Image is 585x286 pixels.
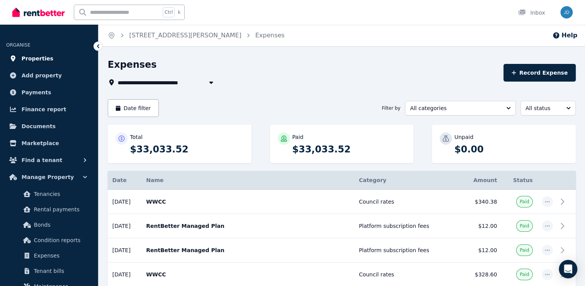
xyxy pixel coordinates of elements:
a: Rental payments [9,202,89,217]
p: $0.00 [454,143,568,156]
a: Documents [6,119,92,134]
span: Manage Property [22,172,74,182]
td: [DATE] [108,190,142,214]
a: Tenancies [9,186,89,202]
a: Properties [6,51,92,66]
button: All status [520,101,576,115]
span: Ctrl [163,7,175,17]
th: Date [108,171,142,190]
td: $12.00 [452,238,502,263]
span: Tenant bills [34,266,86,276]
span: Add property [22,71,62,80]
span: Expenses [34,251,86,260]
span: ORGANISE [6,42,30,48]
a: Payments [6,85,92,100]
span: Documents [22,122,56,131]
a: Expenses [255,32,285,39]
span: Finance report [22,105,66,114]
a: Expenses [9,248,89,263]
span: Paid [520,247,529,253]
p: WWCC [146,198,350,206]
p: Unpaid [454,133,473,141]
td: Platform subscription fees [354,238,452,263]
span: All categories [410,104,500,112]
button: Find a tenant [6,152,92,168]
a: Tenant bills [9,263,89,279]
p: RentBetter Managed Plan [146,222,350,230]
img: RentBetter [12,7,65,18]
span: k [178,9,180,15]
span: Paid [520,199,529,205]
button: All categories [405,101,516,115]
p: WWCC [146,271,350,278]
td: Council rates [354,190,452,214]
nav: Breadcrumb [98,25,294,46]
div: Open Intercom Messenger [559,260,577,278]
div: Inbox [518,9,545,17]
button: Manage Property [6,169,92,185]
span: All status [525,104,560,112]
p: Paid [292,133,303,141]
a: Marketplace [6,135,92,151]
p: $33,033.52 [292,143,406,156]
a: Add property [6,68,92,83]
p: RentBetter Managed Plan [146,246,350,254]
h1: Expenses [108,59,157,71]
th: Name [142,171,354,190]
button: Date filter [108,99,159,117]
img: John Davies [560,6,573,18]
th: Amount [452,171,502,190]
button: Help [552,31,577,40]
span: Filter by [382,105,400,111]
td: [DATE] [108,214,142,238]
td: Platform subscription fees [354,214,452,238]
th: Status [502,171,537,190]
span: Condition reports [34,236,86,245]
a: Bonds [9,217,89,232]
p: Total [130,133,143,141]
a: Condition reports [9,232,89,248]
span: Find a tenant [22,156,62,165]
span: Marketplace [22,139,59,148]
button: Record Expense [503,64,576,82]
span: Paid [520,223,529,229]
a: [STREET_ADDRESS][PERSON_NAME] [129,32,242,39]
td: $12.00 [452,214,502,238]
p: $33,033.52 [130,143,244,156]
td: $340.38 [452,190,502,214]
span: Bonds [34,220,86,229]
th: Category [354,171,452,190]
td: [DATE] [108,238,142,263]
span: Properties [22,54,53,63]
a: Finance report [6,102,92,117]
span: Rental payments [34,205,86,214]
span: Payments [22,88,51,97]
span: Tenancies [34,189,86,199]
span: Paid [520,271,529,278]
